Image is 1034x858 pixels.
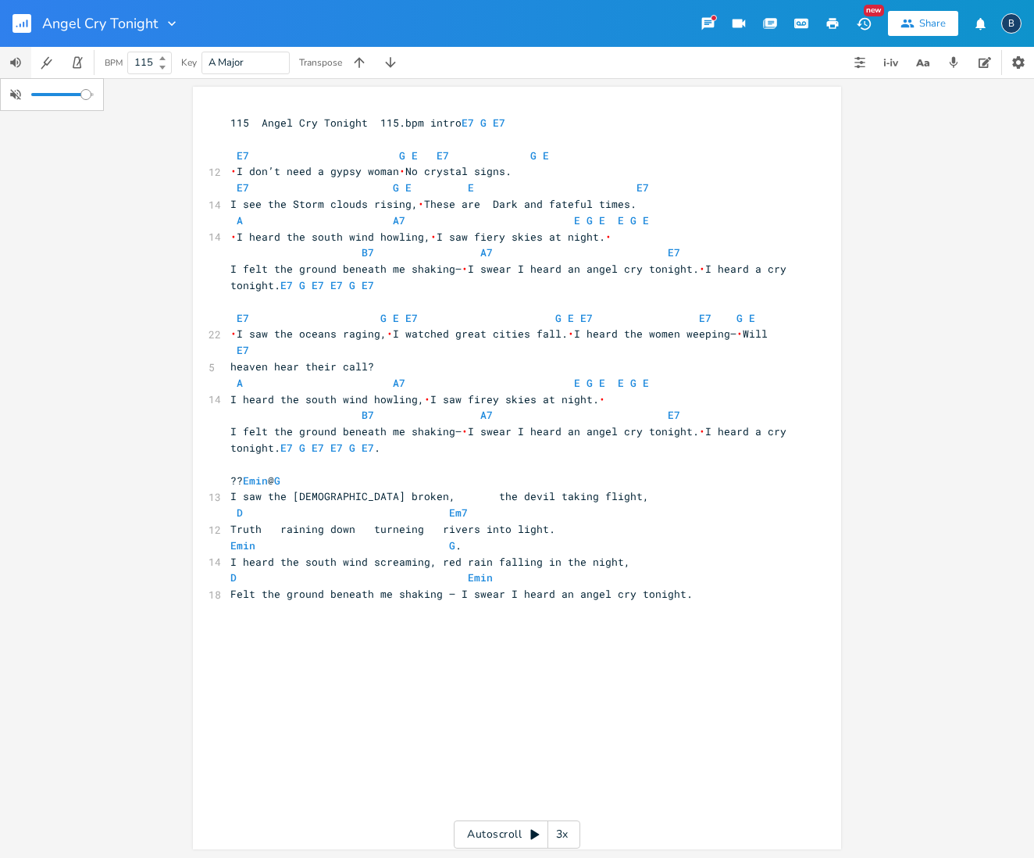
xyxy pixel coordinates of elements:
[237,213,243,227] span: A
[493,116,505,130] span: E7
[230,230,611,244] span: I heard the south wind howling, I saw fiery skies at night.
[230,587,693,601] span: Felt the ground beneath me shaking — I swear I heard an angel cry tonight.
[1001,13,1022,34] div: boywells
[362,408,374,422] span: B7
[587,376,593,390] span: G
[568,327,574,341] span: \u2028
[599,213,605,227] span: E
[230,164,512,178] span: I don’t need a gypsy woman No crystal signs.
[230,359,374,374] span: heaven hear their call?
[587,213,593,227] span: G
[393,376,405,390] span: A7
[299,441,305,455] span: G
[543,148,549,163] span: E
[568,311,574,325] span: E
[749,311,755,325] span: E
[230,555,630,569] span: I heard the south wind screaming, red rain falling in the night,
[574,376,580,390] span: E
[468,181,474,195] span: E
[462,424,468,438] span: \u2028
[230,522,555,536] span: Truth raining down turneing rivers into light.
[230,164,237,178] span: \u2028
[919,16,946,30] div: Share
[330,441,343,455] span: E7
[888,11,958,36] button: Share
[237,148,249,163] span: E7
[480,245,493,259] span: A7
[574,213,580,227] span: E
[237,376,243,390] span: A
[349,441,355,455] span: G
[548,820,576,849] div: 3x
[230,262,793,292] span: I felt the ground beneath me shaking— I swear I heard an angel cry tonight. I heard a cry tonight.
[618,376,624,390] span: E
[237,506,243,520] span: D
[230,474,280,488] span: ?? @
[362,245,374,259] span: B7
[230,538,462,552] span: .
[437,148,449,163] span: E7
[393,181,399,195] span: G
[699,424,705,438] span: \u2028
[668,408,680,422] span: E7
[230,392,605,406] span: I heard the south wind howling, I saw firey skies at night.
[393,213,405,227] span: A7
[480,116,487,130] span: G
[848,9,879,38] button: New
[387,327,393,341] span: \u2028
[462,262,468,276] span: \u2028
[1001,5,1022,41] button: B
[237,311,249,325] span: E7
[530,148,537,163] span: G
[405,181,412,195] span: E
[230,327,237,341] span: \u2028
[462,116,474,130] span: E7
[393,311,399,325] span: E
[362,441,374,455] span: E7
[330,278,343,292] span: E7
[230,230,237,244] span: \u2028
[418,197,424,211] span: \u2028
[605,230,611,244] span: \u2028
[312,278,324,292] span: E7
[209,55,244,70] span: A Major
[105,59,123,67] div: BPM
[643,376,649,390] span: E
[668,245,680,259] span: E7
[480,408,493,422] span: A7
[424,392,430,406] span: \u2028
[412,148,418,163] span: E
[864,5,884,16] div: New
[405,311,418,325] span: E7
[630,376,636,390] span: G
[699,311,711,325] span: E7
[468,570,493,585] span: Emin
[237,343,249,357] span: E7
[699,262,705,276] span: \u2028
[430,230,437,244] span: \u2028
[230,489,649,503] span: I saw the [DEMOGRAPHIC_DATA] broken, the devil taking flight,
[230,116,505,130] span: 115 Angel Cry Tonight 115.bpm intro
[580,311,593,325] span: E7
[736,311,743,325] span: G
[312,441,324,455] span: E7
[362,278,374,292] span: E7
[636,181,649,195] span: E7
[380,311,387,325] span: G
[237,181,249,195] span: E7
[736,327,743,341] span: \u2028
[42,16,158,30] span: Angel Cry Tonight
[280,278,293,292] span: E7
[399,148,405,163] span: G
[449,506,468,520] span: Em7
[230,197,636,211] span: I see the Storm clouds rising, These are Dark and fateful times.
[230,570,237,585] span: D
[449,538,455,552] span: G
[599,392,605,406] span: \u2028
[454,820,580,849] div: Autoscroll
[618,213,624,227] span: E
[243,474,268,488] span: Emin
[230,538,255,552] span: Emin
[630,213,636,227] span: G
[230,424,793,455] span: I felt the ground beneath me shaking— I swear I heard an angel cry tonight. I heard a cry tonight. .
